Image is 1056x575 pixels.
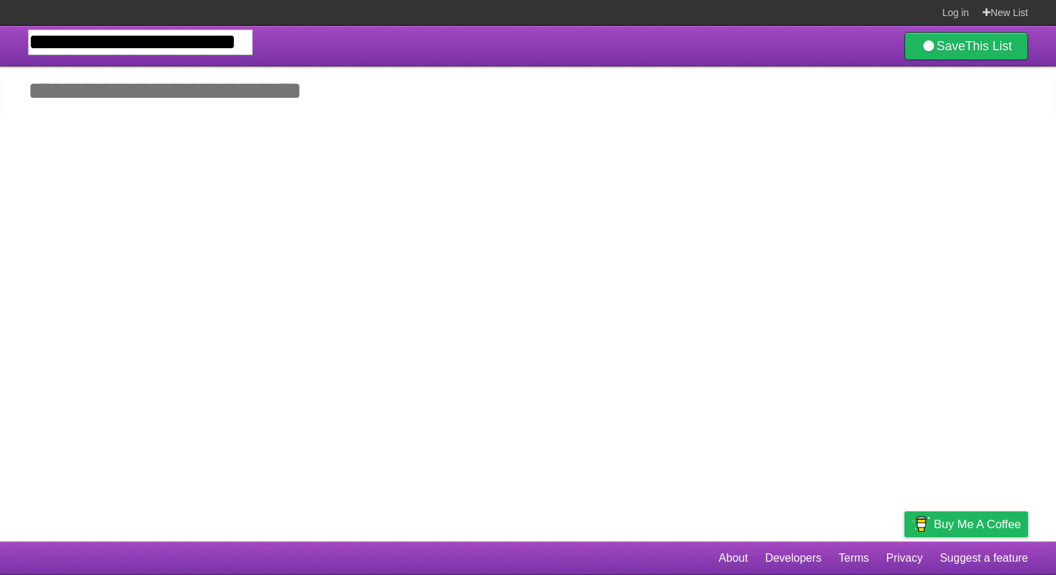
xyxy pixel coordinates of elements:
[839,545,870,572] a: Terms
[934,512,1021,537] span: Buy me a coffee
[904,511,1028,537] a: Buy me a coffee
[765,545,821,572] a: Developers
[940,545,1028,572] a: Suggest a feature
[886,545,923,572] a: Privacy
[904,32,1028,60] a: SaveThis List
[719,545,748,572] a: About
[911,512,930,536] img: Buy me a coffee
[965,39,1012,53] b: This List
